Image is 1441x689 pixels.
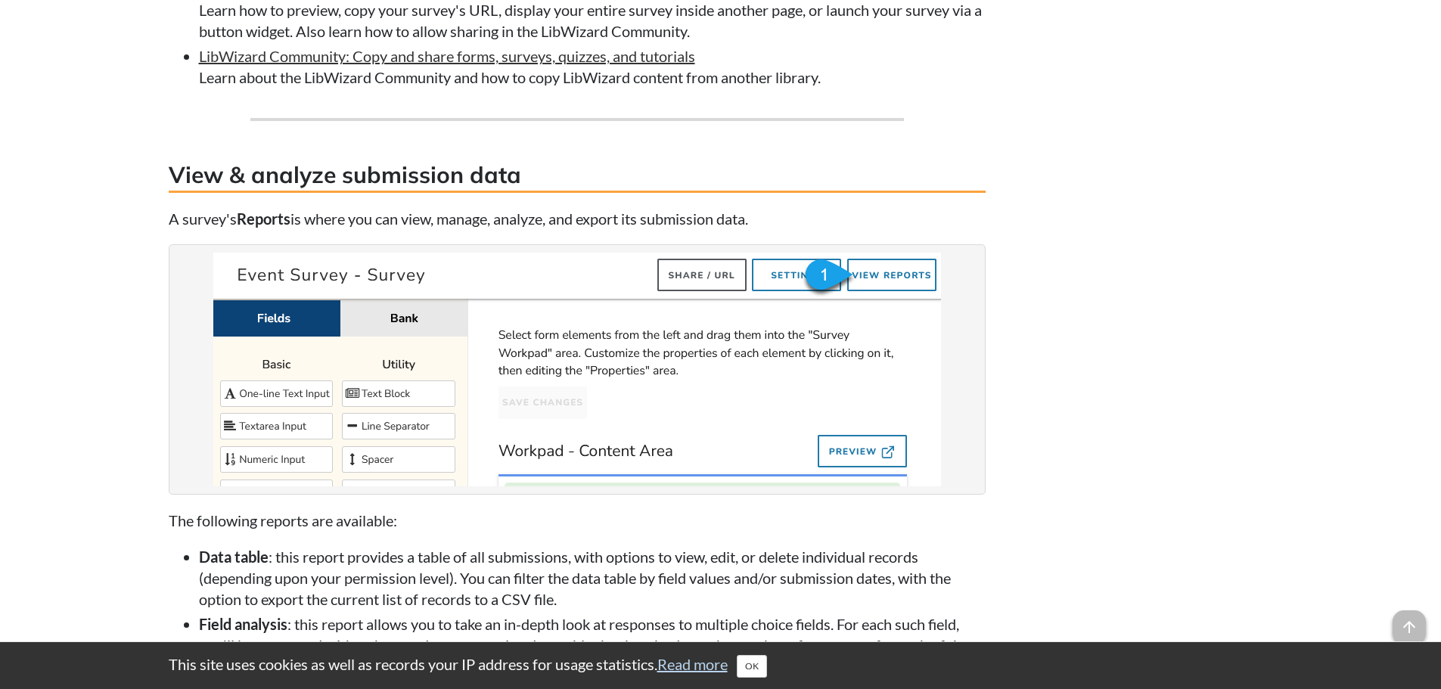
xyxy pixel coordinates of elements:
[199,47,695,65] a: LibWizard Community: Copy and share forms, surveys, quizzes, and tutorials
[1393,612,1426,630] a: arrow_upward
[154,653,1288,678] div: This site uses cookies as well as records your IP address for usage statistics.
[169,208,986,229] p: A survey's is where you can view, manage, analyze, and export its submission data.
[657,655,728,673] a: Read more
[169,510,986,531] p: The following reports are available:
[199,45,986,88] li: Learn about the LibWizard Community and how to copy LibWizard content from another library.
[737,655,767,678] button: Close
[199,615,287,633] strong: Field analysis
[1393,610,1426,644] span: arrow_upward
[199,548,269,566] strong: Data table
[237,209,290,228] strong: Reports
[199,613,986,677] li: : this report allows you to take an in-depth look at responses to multiple choice fields. For eac...
[169,159,986,193] h3: View & analyze submission data
[199,546,986,610] li: : this report provides a table of all submissions, with options to view, edit, or delete individu...
[213,253,941,486] img: Viewing a survey's reports via the workpad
